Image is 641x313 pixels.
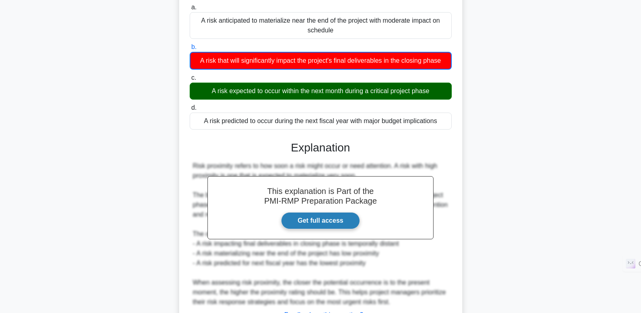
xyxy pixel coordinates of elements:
div: A risk anticipated to materialize near the end of the project with moderate impact on schedule [190,12,452,39]
div: Risk proximity refers to how soon a risk might occur or need attention. A risk with high proximit... [193,161,448,307]
div: A risk that will significantly impact the project's final deliverables in the closing phase [190,52,452,70]
span: a. [191,4,197,11]
div: A risk predicted to occur during the next fiscal year with major budget implications [190,113,452,130]
span: d. [191,104,197,111]
span: b. [191,43,197,50]
h3: Explanation [195,141,447,155]
div: A risk expected to occur within the next month during a critical project phase [190,83,452,100]
span: c. [191,74,196,81]
a: Get full access [281,212,360,229]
